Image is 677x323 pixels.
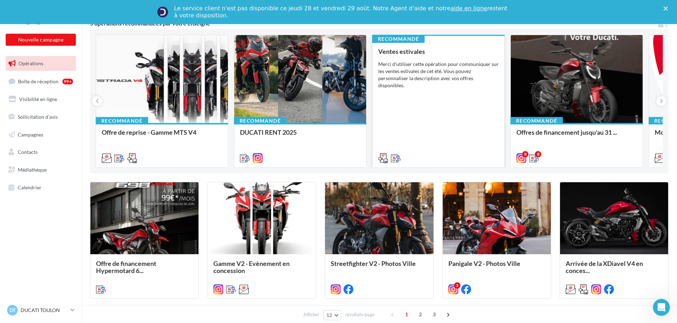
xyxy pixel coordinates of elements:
[174,5,509,19] div: Le service client n'est pas disponible ce jeudi 28 et vendredi 29 août. Notre Agent d'aide et not...
[415,309,426,320] span: 2
[19,96,57,102] span: Visibilité en ligne
[18,149,38,155] span: Contacts
[18,78,58,84] span: Boîte de réception
[653,299,670,316] iframe: Intercom live chat
[4,162,77,177] a: Médiathèque
[213,260,290,274] span: Gamme V2 - Evènement en concession
[516,128,617,136] span: Offres de financement jusqu'au 31 ...
[378,61,499,89] div: Merci d'utiliser cette opération pour communiquer sur les ventes estivales de cet été. Vous pouve...
[234,117,286,125] div: Recommandé
[323,310,341,320] button: 12
[96,117,148,125] div: Recommandé
[566,260,643,274] span: Arrivée de la XDiavel V4 en conces...
[510,117,563,125] div: Recommandé
[4,145,77,160] a: Contacts
[21,307,68,314] p: DUCATI TOULON
[331,260,416,267] span: Streetfighter V2 - Photos Ville
[62,79,73,84] div: 99+
[10,307,16,314] span: DT
[6,303,76,317] a: DT DUCATI TOULON
[429,309,440,320] span: 3
[18,167,47,173] span: Médiathèque
[448,260,520,267] span: Panigale V2 - Photos Ville
[326,312,332,318] span: 12
[535,151,541,157] div: 8
[18,184,41,190] span: Calendrier
[18,114,58,120] span: Sollicitation d'avis
[303,311,319,318] span: Afficher
[664,6,671,11] div: Fermer
[157,6,168,18] img: Profile image for Service-Client
[4,92,77,107] a: Visibilité en ligne
[401,309,412,320] span: 1
[90,21,657,26] div: 5 opérations recommandées par votre enseigne
[18,131,43,137] span: Campagnes
[4,180,77,195] a: Calendrier
[18,60,43,66] span: Opérations
[522,151,528,157] div: 8
[4,127,77,142] a: Campagnes
[4,56,77,71] a: Opérations
[372,35,425,43] div: Recommandé
[345,311,375,318] span: résultats/page
[4,110,77,124] a: Sollicitation d'avis
[454,282,460,289] div: 3
[451,5,487,12] a: aide en ligne
[6,34,76,46] button: Nouvelle campagne
[4,74,77,89] a: Boîte de réception99+
[102,128,196,136] span: Offre de reprise - Gamme MTS V4
[96,260,156,274] span: Offre de financement Hypermotard 6...
[240,128,297,136] span: DUCATI RENT 2025
[378,48,425,55] span: Ventes estivales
